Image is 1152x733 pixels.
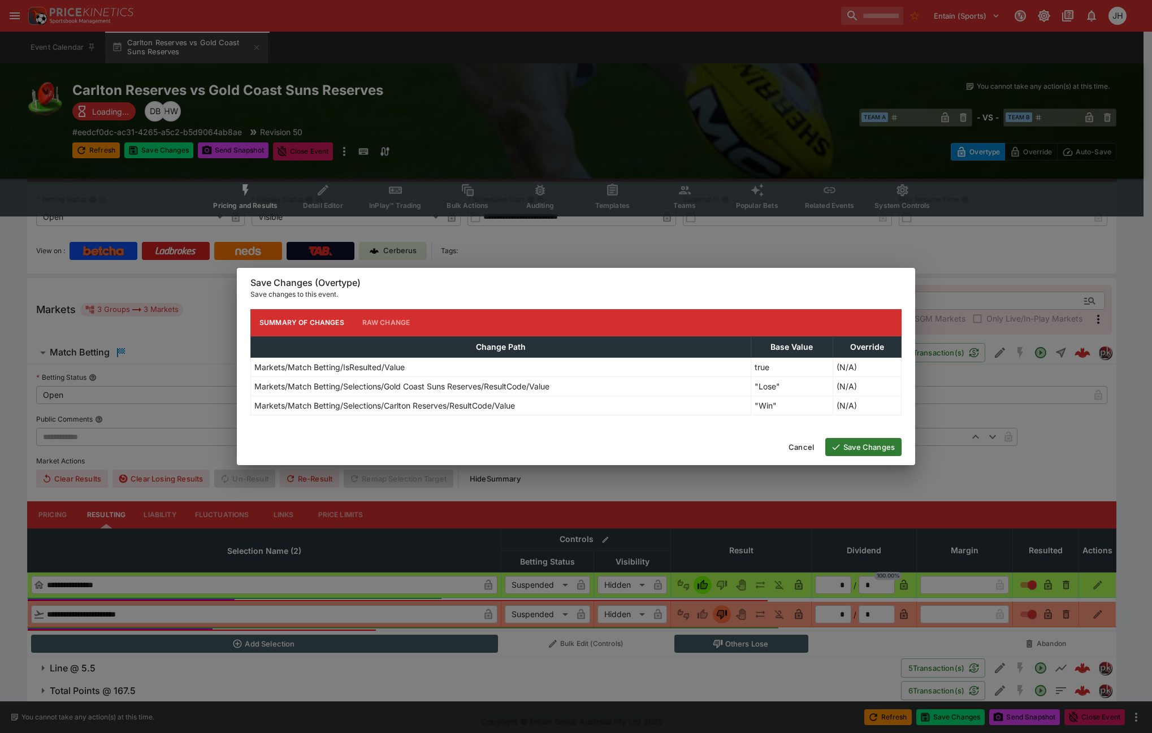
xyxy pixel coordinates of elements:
[254,380,549,392] p: Markets/Match Betting/Selections/Gold Coast Suns Reserves/ResultCode/Value
[751,357,833,376] td: true
[751,336,833,357] th: Base Value
[250,289,902,300] p: Save changes to this event.
[751,396,833,415] td: "Win"
[833,376,902,396] td: (N/A)
[825,438,902,456] button: Save Changes
[782,438,821,456] button: Cancel
[833,336,902,357] th: Override
[833,396,902,415] td: (N/A)
[250,277,902,289] h6: Save Changes (Overtype)
[353,309,419,336] button: Raw Change
[250,309,353,336] button: Summary of Changes
[833,357,902,376] td: (N/A)
[751,376,833,396] td: "Lose"
[254,361,405,373] p: Markets/Match Betting/IsResulted/Value
[251,336,751,357] th: Change Path
[254,400,515,411] p: Markets/Match Betting/Selections/Carlton Reserves/ResultCode/Value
